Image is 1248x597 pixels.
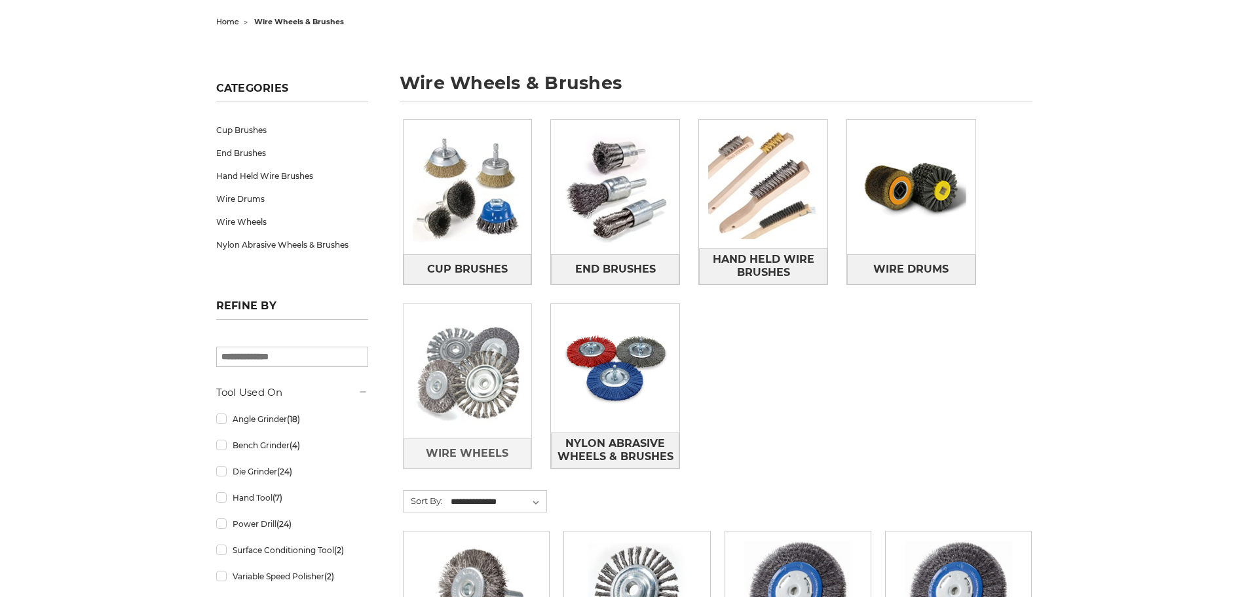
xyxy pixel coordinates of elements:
[847,123,975,252] img: Wire Drums
[404,254,532,284] a: Cup Brushes
[216,82,368,102] h5: Categories
[873,258,949,280] span: Wire Drums
[287,414,300,424] span: (18)
[426,442,508,465] span: Wire Wheels
[277,467,292,476] span: (24)
[404,438,532,468] a: Wire Wheels
[552,433,679,468] span: Nylon Abrasive Wheels & Brushes
[404,123,532,252] img: Cup Brushes
[575,258,656,280] span: End Brushes
[400,74,1032,102] h1: wire wheels & brushes
[427,258,508,280] span: Cup Brushes
[216,142,368,164] a: End Brushes
[273,493,282,503] span: (7)
[216,299,368,320] h5: Refine by
[699,248,827,284] a: Hand Held Wire Brushes
[254,17,344,26] span: wire wheels & brushes
[216,434,368,457] a: Bench Grinder
[216,119,368,142] a: Cup Brushes
[334,545,344,555] span: (2)
[216,187,368,210] a: Wire Drums
[216,512,368,535] a: Power Drill
[449,492,546,512] select: Sort By:
[847,254,975,284] a: Wire Drums
[551,304,679,433] img: Nylon Abrasive Wheels & Brushes
[551,123,679,252] img: End Brushes
[700,248,827,284] span: Hand Held Wire Brushes
[216,233,368,256] a: Nylon Abrasive Wheels & Brushes
[216,408,368,431] a: Angle Grinder
[551,433,679,469] a: Nylon Abrasive Wheels & Brushes
[216,460,368,483] a: Die Grinder
[699,120,827,248] img: Hand Held Wire Brushes
[216,486,368,509] a: Hand Tool
[551,254,679,284] a: End Brushes
[216,17,239,26] a: home
[216,210,368,233] a: Wire Wheels
[216,385,368,400] h5: Tool Used On
[290,440,300,450] span: (4)
[276,519,292,529] span: (24)
[404,307,532,436] img: Wire Wheels
[216,164,368,187] a: Hand Held Wire Brushes
[324,571,334,581] span: (2)
[216,565,368,588] a: Variable Speed Polisher
[216,539,368,562] a: Surface Conditioning Tool
[404,491,443,510] label: Sort By:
